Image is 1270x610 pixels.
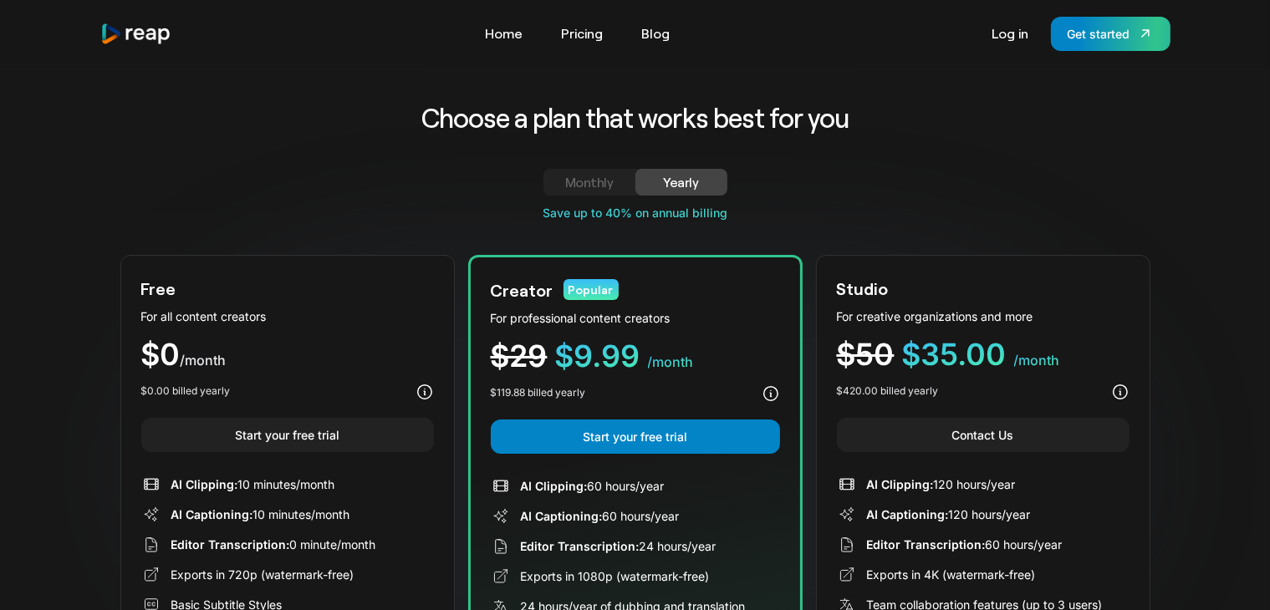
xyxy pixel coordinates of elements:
div: Exports in 720p (watermark-free) [171,566,354,583]
div: For all content creators [141,308,434,325]
div: 60 hours/year [867,536,1063,553]
div: Exports in 1080p (watermark-free) [521,567,710,585]
a: Get started [1051,17,1171,51]
a: Log in [984,20,1038,47]
div: For professional content creators [491,309,780,327]
div: Monthly [564,172,615,192]
a: Pricing [553,20,611,47]
div: 120 hours/year [867,506,1031,523]
div: $0.00 billed yearly [141,384,231,399]
div: Save up to 40% on annual billing [120,204,1150,221]
span: AI Captioning: [521,509,603,523]
div: $420.00 billed yearly [837,384,939,399]
a: Start your free trial [491,419,780,454]
span: Editor Transcription: [867,537,986,552]
span: $50 [837,336,895,373]
span: Editor Transcription: [171,537,290,552]
div: $119.88 billed yearly [491,385,586,400]
div: 10 minutes/month [171,475,335,493]
div: Creator [491,277,553,302]
div: Free [141,276,176,301]
span: /month [181,352,227,369]
h2: Choose a plan that works best for you [290,100,980,135]
span: $9.99 [555,338,640,374]
div: $0 [141,339,434,370]
span: AI Captioning: [867,507,949,521]
span: AI Clipping: [171,477,238,491]
div: Get started [1068,25,1130,43]
div: 24 hours/year [521,537,717,555]
a: Blog [633,20,678,47]
div: 0 minute/month [171,536,376,553]
div: For creative organizations and more [837,308,1130,325]
span: Editor Transcription: [521,539,640,553]
span: $29 [491,338,548,374]
a: Contact Us [837,418,1130,452]
a: home [100,23,172,45]
a: Start your free trial [141,418,434,452]
div: Exports in 4K (watermark-free) [867,566,1036,583]
div: 10 minutes/month [171,506,350,523]
div: 120 hours/year [867,475,1016,493]
img: reap logo [100,23,172,45]
div: Studio [837,276,889,301]
div: Yearly [655,172,707,192]
div: Popular [564,279,619,300]
div: 60 hours/year [521,477,665,495]
span: $35.00 [902,336,1007,373]
span: /month [648,353,694,370]
span: AI Clipping: [867,477,934,491]
span: AI Clipping: [521,479,588,493]
span: /month [1014,352,1060,369]
div: 60 hours/year [521,507,680,525]
span: AI Captioning: [171,507,253,521]
a: Home [477,20,531,47]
